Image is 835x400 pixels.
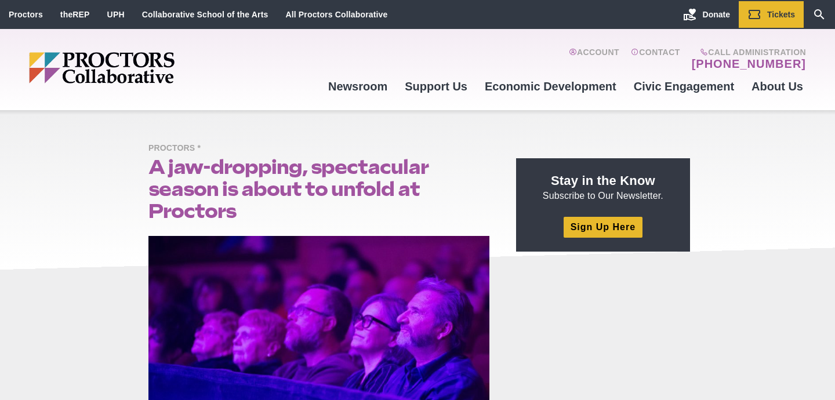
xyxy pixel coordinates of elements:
[674,1,739,28] a: Donate
[551,173,655,188] strong: Stay in the Know
[692,57,806,71] a: [PHONE_NUMBER]
[564,217,642,237] a: Sign Up Here
[60,10,90,19] a: theREP
[9,10,43,19] a: Proctors
[320,71,396,102] a: Newsroom
[148,143,206,152] a: Proctors *
[625,71,743,102] a: Civic Engagement
[285,10,387,19] a: All Proctors Collaborative
[148,141,206,156] span: Proctors *
[739,1,804,28] a: Tickets
[703,10,730,19] span: Donate
[767,10,795,19] span: Tickets
[804,1,835,28] a: Search
[396,71,476,102] a: Support Us
[530,172,676,202] p: Subscribe to Our Newsletter.
[569,48,619,71] a: Account
[29,52,264,83] img: Proctors logo
[631,48,680,71] a: Contact
[148,156,489,222] h1: A jaw-dropping, spectacular season is about to unfold at Proctors
[688,48,806,57] span: Call Administration
[107,10,125,19] a: UPH
[476,71,625,102] a: Economic Development
[142,10,268,19] a: Collaborative School of the Arts
[743,71,812,102] a: About Us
